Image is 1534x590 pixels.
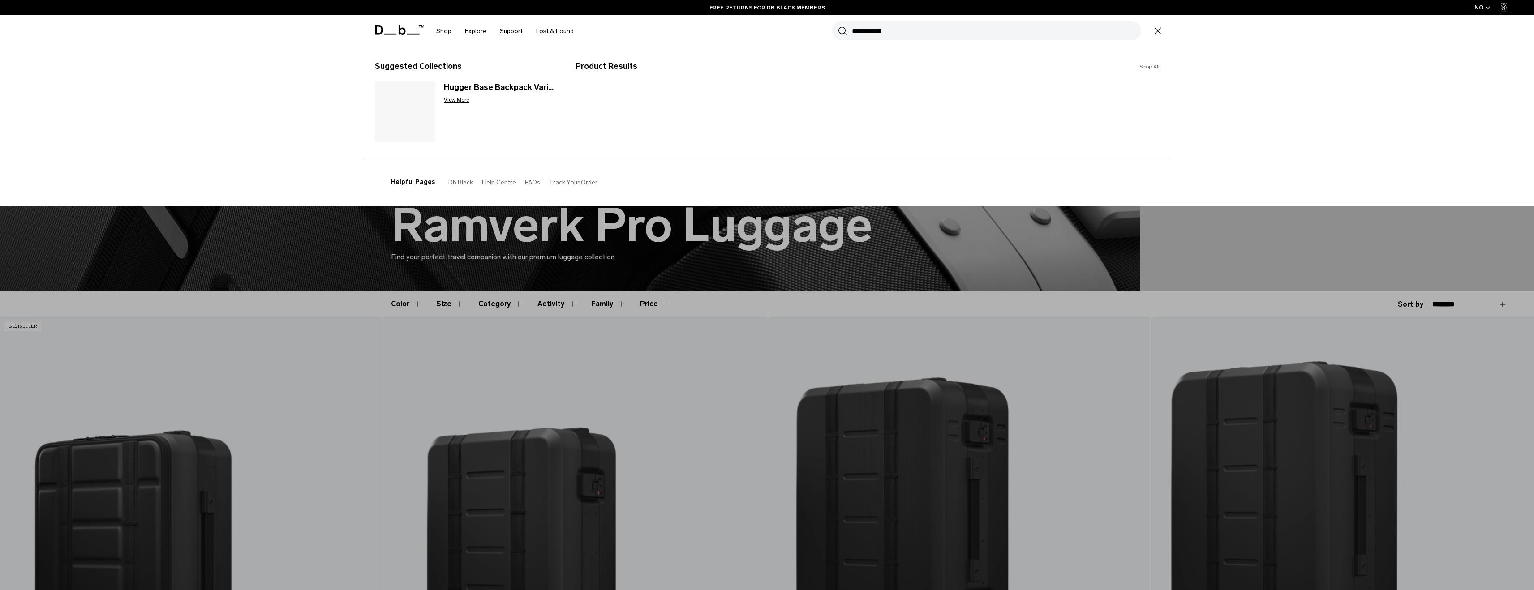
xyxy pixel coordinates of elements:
[430,15,580,47] nav: Main Navigation
[549,179,597,186] a: Track Your Order
[375,60,558,73] h3: Suggested Collections
[436,15,451,47] a: Shop
[444,96,557,104] p: View More
[391,177,435,187] h3: Helpful Pages
[444,81,557,94] h3: Hugger Base Backpack Vari...
[500,15,523,47] a: Support
[576,60,868,73] h3: Product Results
[448,179,473,186] a: Db Black
[465,15,486,47] a: Explore
[1139,63,1160,71] a: Shop All
[482,179,516,186] a: Help Centre
[525,179,540,186] a: FAQs
[536,15,574,47] a: Lost & Found
[709,4,825,12] a: FREE RETURNS FOR DB BLACK MEMBERS
[375,81,558,151] a: Hugger Base Backpack Vari... View More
